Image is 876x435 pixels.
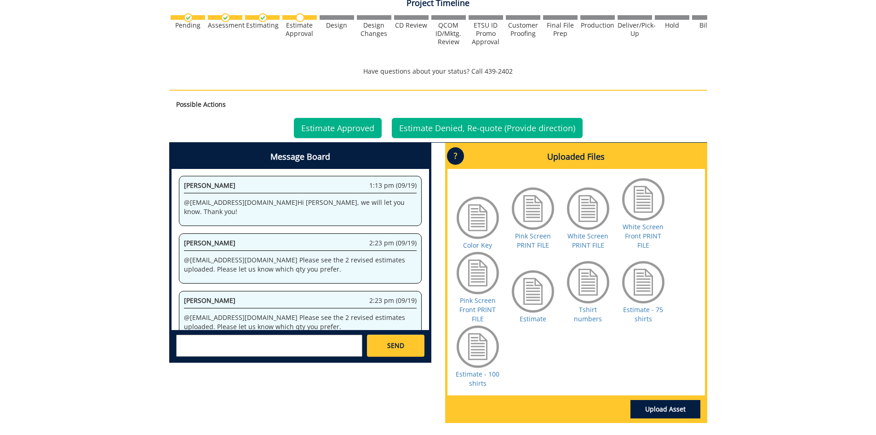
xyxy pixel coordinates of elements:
a: Color Key [463,241,492,249]
strong: Possible Actions [176,100,226,109]
div: Estimating [245,21,280,29]
a: Estimate [520,314,546,323]
div: Design [320,21,354,29]
h4: Message Board [172,145,429,169]
span: 2:23 pm (09/19) [369,238,417,248]
a: Tshirt numbers [574,305,602,323]
a: Pink Screen PRINT FILE [515,232,551,249]
div: Pending [171,21,205,29]
div: Assessment [208,21,242,29]
a: Pink Screen Front PRINT FILE [459,296,496,323]
a: Estimate - 100 shirts [456,370,499,388]
p: Have questions about your status? Call 439-2402 [169,67,707,76]
span: 2:23 pm (09/19) [369,296,417,305]
a: Estimate Denied, Re-quote (Provide direction) [392,118,583,138]
div: Final File Prep [543,21,578,38]
img: no [296,13,304,22]
div: Customer Proofing [506,21,540,38]
div: Billing [692,21,727,29]
h4: Uploaded Files [447,145,705,169]
div: Design Changes [357,21,391,38]
p: @[EMAIL_ADDRESS][DOMAIN_NAME] Please see the 2 revised estimates uploaded. Please let us know whi... [184,255,417,274]
div: Hold [655,21,689,29]
span: [PERSON_NAME] [184,238,235,247]
p: @ [EMAIL_ADDRESS][DOMAIN_NAME] Hi [PERSON_NAME], we will let you know. Thank you! [184,198,417,216]
img: checkmark [184,13,193,22]
img: checkmark [221,13,230,22]
p: @[EMAIL_ADDRESS][DOMAIN_NAME] Please see the 2 revised estimates uploaded. Please let us know whi... [184,313,417,331]
a: White Screen Front PRINT FILE [623,222,664,249]
a: White Screen PRINT FILE [567,232,608,249]
div: Estimate Approval [282,21,317,38]
a: SEND [367,335,424,357]
textarea: messageToSend [176,335,362,357]
a: Estimate - 75 shirts [623,305,663,323]
span: [PERSON_NAME] [184,181,235,190]
div: ETSU ID Promo Approval [469,21,503,46]
img: checkmark [258,13,267,22]
span: 1:13 pm (09/19) [369,181,417,190]
div: Production [580,21,615,29]
div: CD Review [394,21,429,29]
span: SEND [387,341,404,350]
div: Deliver/Pick-Up [618,21,652,38]
a: Estimate Approved [294,118,382,138]
div: QCOM ID/Mktg. Review [431,21,466,46]
span: [PERSON_NAME] [184,296,235,305]
a: Upload Asset [630,400,700,418]
p: ? [447,147,464,165]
